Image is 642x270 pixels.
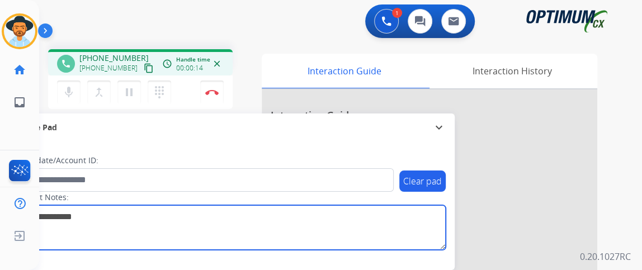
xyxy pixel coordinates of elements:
div: 1 [392,8,402,18]
mat-icon: content_copy [144,63,154,73]
mat-icon: home [13,63,26,77]
mat-icon: close [212,59,222,69]
img: avatar [4,16,35,47]
label: Candidate/Account ID: [15,155,98,166]
mat-icon: dialpad [153,86,166,99]
mat-icon: phone [61,59,71,69]
label: Contact Notes: [14,192,69,203]
span: [PHONE_NUMBER] [79,53,149,64]
mat-icon: mic [62,86,75,99]
span: Handle time [176,55,210,64]
mat-icon: merge_type [92,86,106,99]
img: control [205,89,219,95]
div: Interaction Guide [262,54,427,88]
button: Clear pad [399,170,446,192]
div: Interaction History [427,54,597,88]
mat-icon: expand_more [432,121,446,134]
mat-icon: access_time [162,59,172,69]
mat-icon: pause [122,86,136,99]
p: 0.20.1027RC [580,250,631,263]
span: [PHONE_NUMBER] [79,64,138,73]
span: 00:00:14 [176,64,203,73]
mat-icon: inbox [13,96,26,109]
